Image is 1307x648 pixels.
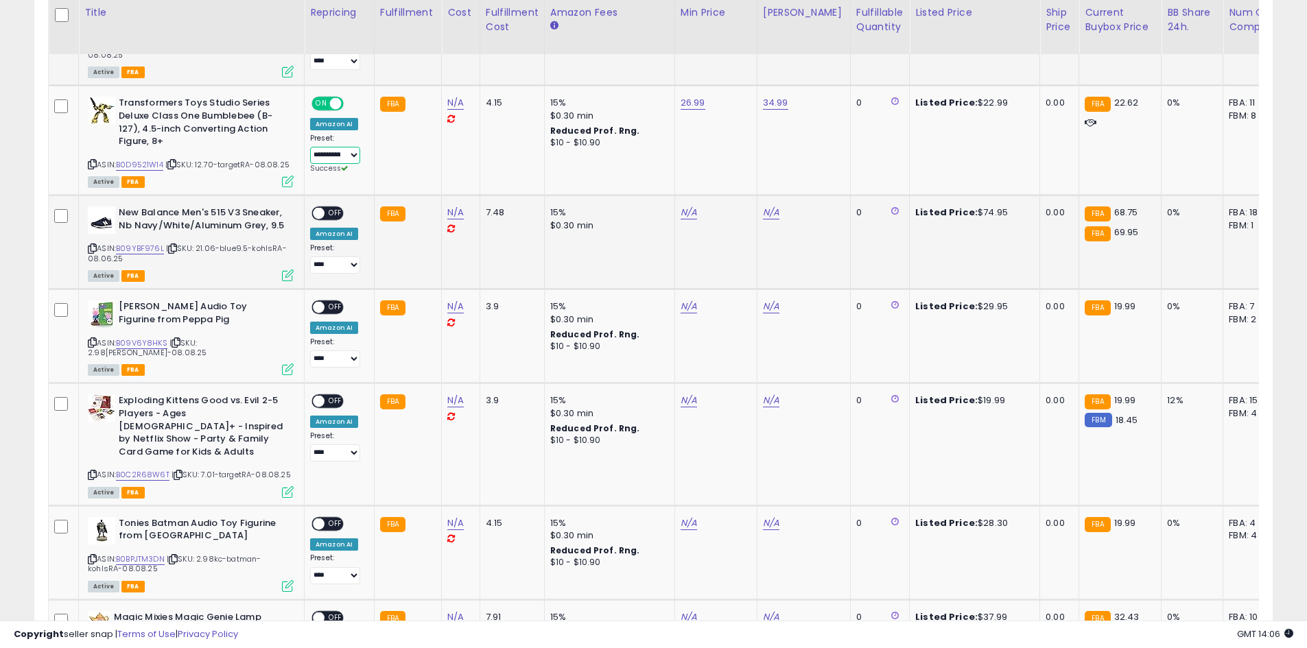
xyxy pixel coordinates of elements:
img: 4182SlSSqmL._SL40_.jpg [88,97,115,124]
div: Current Buybox Price [1085,5,1155,34]
small: FBA [1085,300,1110,315]
div: $74.95 [915,206,1029,219]
div: Fulfillable Quantity [856,5,904,34]
a: N/A [681,206,697,219]
span: Success [310,163,348,173]
div: $29.95 [915,300,1029,313]
span: FBA [121,581,145,592]
div: FBA: 18 [1229,206,1274,219]
span: 19.99 [1114,300,1136,313]
div: 0.00 [1046,517,1068,529]
div: 15% [550,300,664,313]
div: 0% [1167,517,1212,529]
div: [PERSON_NAME] [763,5,845,20]
b: Listed Price: [915,394,978,407]
small: Amazon Fees. [550,20,558,32]
div: 0 [856,206,899,219]
div: $0.30 min [550,110,664,122]
div: $0.30 min [550,219,664,232]
span: 19.99 [1114,394,1136,407]
a: B09YBF976L [116,243,164,254]
span: FBA [121,487,145,499]
span: OFF [342,98,364,110]
b: Reduced Prof. Rng. [550,125,640,136]
div: 15% [550,517,664,529]
div: Amazon AI [310,118,358,130]
span: FBA [121,67,145,78]
div: ASIN: [88,394,294,496]
img: 51xqO1Z82dL._SL40_.jpg [88,394,115,422]
span: OFF [325,208,346,219]
div: 3.9 [486,394,534,407]
div: 0% [1167,300,1212,313]
span: FBA [121,364,145,376]
div: FBM: 2 [1229,313,1274,326]
a: 34.99 [763,96,788,110]
span: All listings currently available for purchase on Amazon [88,270,119,282]
div: 3.9 [486,300,534,313]
div: $22.99 [915,97,1029,109]
div: FBM: 4 [1229,529,1274,542]
div: $10 - $10.90 [550,435,664,446]
span: 22.62 [1114,96,1139,109]
small: FBA [380,206,405,221]
div: Cost [447,5,474,20]
img: 414kV+TA0nL._SL40_.jpg [88,206,115,234]
div: $19.99 [915,394,1029,407]
div: 0.00 [1046,300,1068,313]
small: FBA [380,394,405,409]
div: 0.00 [1046,394,1068,407]
span: 2025-08-15 14:06 GMT [1237,627,1293,640]
b: Reduced Prof. Rng. [550,328,640,340]
div: 12% [1167,394,1212,407]
div: Amazon AI [310,228,358,240]
span: | SKU: 21.06-blue9.5-kohlsRA-08.06.25 [88,243,287,263]
img: 31KsyMJwuHL._SL40_.jpg [88,517,115,544]
b: Listed Price: [915,516,978,529]
div: Amazon AI [310,322,358,334]
div: FBA: 7 [1229,300,1274,313]
div: Title [84,5,298,20]
span: FBA [121,270,145,282]
div: $10 - $10.90 [550,341,664,352]
div: 0.00 [1046,206,1068,219]
a: B0BPJTM3DN [116,553,165,565]
div: Amazon AI [310,538,358,551]
b: [PERSON_NAME] Audio Toy Figurine from Peppa Pig [119,300,285,329]
div: ASIN: [88,3,294,76]
span: | SKU: 2.98[PERSON_NAME]-08.08.25 [88,337,207,358]
div: Num of Comp. [1229,5,1279,34]
span: All listings currently available for purchase on Amazon [88,581,119,592]
div: FBM: 8 [1229,110,1274,122]
small: FBA [1085,394,1110,409]
div: ASIN: [88,97,294,186]
b: Listed Price: [915,96,978,109]
div: Repricing [310,5,368,20]
b: Reduced Prof. Rng. [550,544,640,556]
div: 4.15 [486,517,534,529]
div: Preset: [310,243,364,274]
b: Exploding Kittens Good vs. Evil 2-5 Players - Ages [DEMOGRAPHIC_DATA]+ - Inspired by Netflix Show... [119,394,285,461]
a: 26.99 [681,96,705,110]
a: N/A [681,516,697,530]
div: Preset: [310,431,364,462]
small: FBA [1085,206,1110,221]
a: B0D9521W14 [116,159,163,171]
span: All listings currently available for purchase on Amazon [88,364,119,376]
small: FBM [1085,413,1111,427]
div: Listed Price [915,5,1034,20]
a: N/A [763,300,779,313]
small: FBA [380,300,405,315]
a: Terms of Use [117,627,176,640]
div: $10 - $10.90 [550,137,664,149]
a: N/A [447,516,464,530]
div: ASIN: [88,300,294,374]
a: N/A [681,300,697,313]
strong: Copyright [14,627,64,640]
span: | SKU: 12.70-targetRA-08.08.25 [165,159,290,170]
div: Amazon Fees [550,5,669,20]
div: $0.30 min [550,529,664,542]
a: N/A [763,394,779,407]
div: 15% [550,97,664,109]
a: Privacy Policy [178,627,238,640]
